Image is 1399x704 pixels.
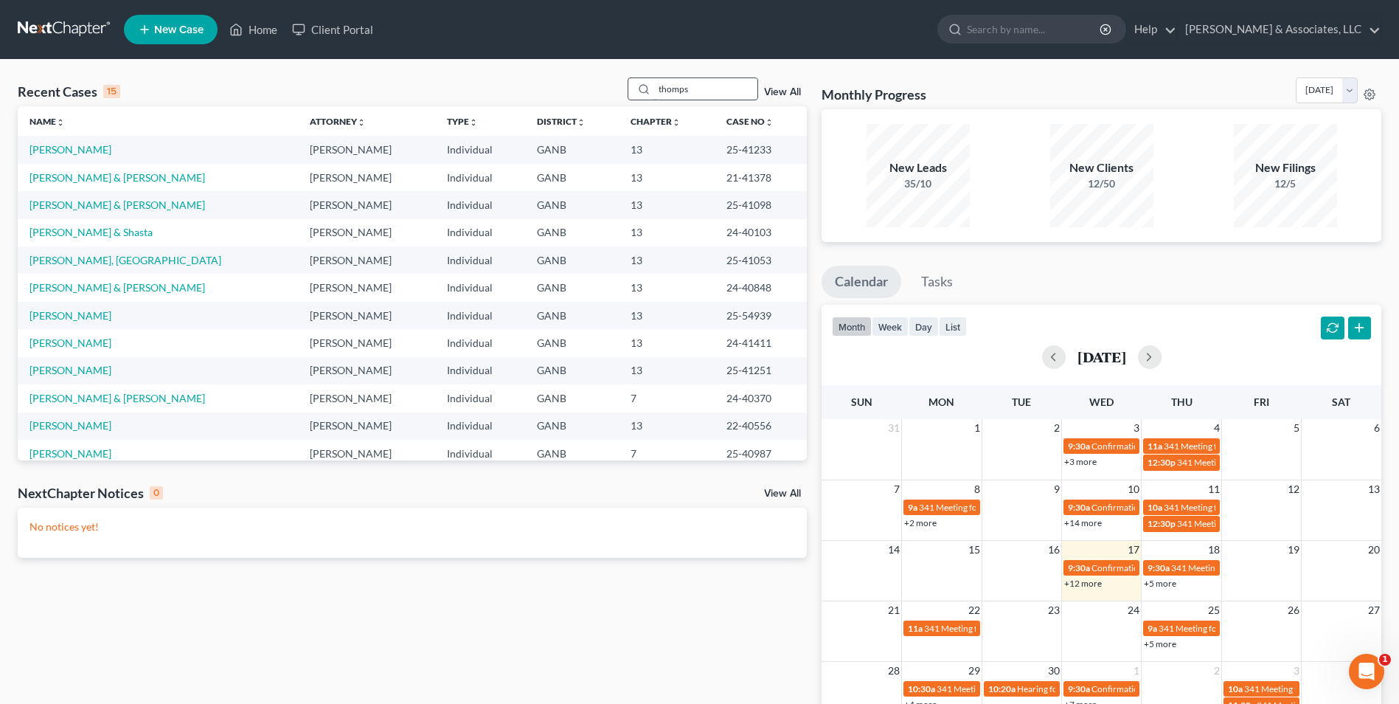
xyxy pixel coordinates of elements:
a: View All [764,87,801,97]
span: 9a [908,502,917,513]
span: 21 [886,601,901,619]
div: New Filings [1234,159,1337,176]
td: [PERSON_NAME] [298,384,435,412]
div: 35/10 [867,176,970,191]
span: 10 [1126,480,1141,498]
td: [PERSON_NAME] [298,246,435,274]
td: Individual [435,384,525,412]
span: 24 [1126,601,1141,619]
td: [PERSON_NAME] [298,302,435,329]
span: 2 [1052,419,1061,437]
td: 13 [619,219,715,246]
a: [PERSON_NAME] & [PERSON_NAME] [29,171,205,184]
span: 27 [1367,601,1381,619]
span: 19 [1286,541,1301,559]
h3: Monthly Progress [822,86,926,103]
span: 10a [1148,502,1162,513]
button: month [832,317,872,337]
span: 3 [1292,662,1301,680]
a: View All [764,489,801,499]
span: 12:30p [1148,518,1176,529]
a: [PERSON_NAME] [29,143,111,156]
a: +12 more [1064,578,1102,589]
td: Individual [435,440,525,467]
h2: [DATE] [1077,349,1126,365]
td: 13 [619,357,715,384]
td: GANB [525,274,619,301]
span: 2 [1212,662,1221,680]
i: unfold_more [357,118,366,127]
i: unfold_more [469,118,478,127]
td: GANB [525,246,619,274]
span: 9:30a [1068,683,1090,694]
a: +5 more [1144,638,1176,649]
span: 341 Meeting for [PERSON_NAME] [1244,683,1377,694]
td: Individual [435,219,525,246]
span: Hearing for [PERSON_NAME] [1017,683,1132,694]
td: Individual [435,302,525,329]
i: unfold_more [672,118,681,127]
span: 7 [892,480,901,498]
span: 28 [886,662,901,680]
a: [PERSON_NAME] [29,447,111,460]
button: list [939,317,967,337]
a: Case Nounfold_more [726,116,774,127]
span: Tue [1012,396,1031,408]
td: GANB [525,164,619,191]
span: 31 [886,419,901,437]
a: [PERSON_NAME] & Associates, LLC [1178,16,1381,43]
span: 23 [1046,601,1061,619]
a: [PERSON_NAME] [29,419,111,432]
td: 25-41098 [715,191,807,218]
div: 12/5 [1234,176,1337,191]
span: 16 [1046,541,1061,559]
span: Sat [1332,396,1350,408]
span: 12:30p [1148,457,1176,468]
a: [PERSON_NAME] & [PERSON_NAME] [29,281,205,294]
span: 11 [1207,480,1221,498]
td: 13 [619,329,715,356]
span: 341 Meeting for [PERSON_NAME] [1177,457,1310,468]
td: 7 [619,384,715,412]
td: 24-40370 [715,384,807,412]
td: 24-40848 [715,274,807,301]
span: Confirmation Hearing for [PERSON_NAME] [1091,441,1260,452]
span: 1 [973,419,982,437]
span: 18 [1207,541,1221,559]
span: 25 [1207,601,1221,619]
td: 13 [619,136,715,163]
span: 14 [886,541,901,559]
a: Client Portal [285,16,381,43]
td: 24-41411 [715,329,807,356]
i: unfold_more [765,118,774,127]
span: 11a [908,623,923,634]
td: 25-41053 [715,246,807,274]
span: 6 [1372,419,1381,437]
td: 13 [619,164,715,191]
td: 13 [619,413,715,440]
td: [PERSON_NAME] [298,440,435,467]
span: 9:30a [1068,562,1090,573]
td: GANB [525,384,619,412]
span: 9 [1052,480,1061,498]
td: 13 [619,274,715,301]
a: [PERSON_NAME] [29,364,111,376]
div: 0 [150,486,163,500]
button: week [872,317,909,337]
a: Nameunfold_more [29,116,65,127]
input: Search by name... [967,15,1102,43]
td: [PERSON_NAME] [298,191,435,218]
span: 10:30a [908,683,935,694]
input: Search by name... [654,78,757,100]
td: GANB [525,136,619,163]
span: 22 [967,601,982,619]
span: 341 Meeting for [PERSON_NAME] Alum [PERSON_NAME] [1164,502,1389,513]
td: Individual [435,164,525,191]
div: New Leads [867,159,970,176]
a: Home [222,16,285,43]
span: Confirmation Hearing for [PERSON_NAME] & [PERSON_NAME] [1091,683,1339,694]
span: New Case [154,24,204,35]
span: 1 [1132,662,1141,680]
td: 24-40103 [715,219,807,246]
td: [PERSON_NAME] [298,136,435,163]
